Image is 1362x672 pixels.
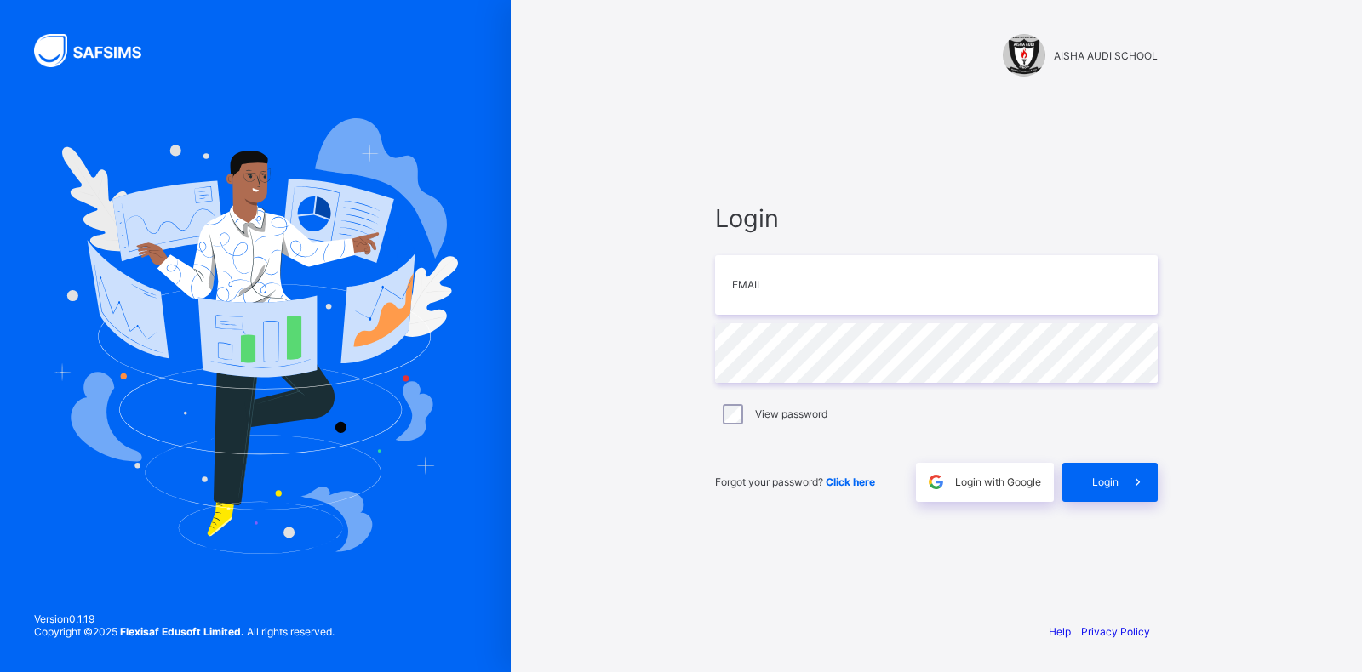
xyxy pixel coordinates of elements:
span: Login [1092,476,1119,488]
span: Copyright © 2025 All rights reserved. [34,625,335,638]
span: Login [715,203,1158,233]
span: Login with Google [955,476,1041,488]
span: Forgot your password? [715,476,875,488]
label: View password [755,407,827,420]
span: AISHA AUDI SCHOOL [1054,49,1158,62]
img: Hero Image [53,118,458,554]
a: Privacy Policy [1081,625,1150,638]
strong: Flexisaf Edusoft Limited. [120,625,244,638]
img: SAFSIMS Logo [34,34,162,67]
img: google.396cfc9801f0270233282035f929180a.svg [926,472,946,492]
a: Click here [826,476,875,488]
a: Help [1049,625,1071,638]
span: Version 0.1.19 [34,612,335,625]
